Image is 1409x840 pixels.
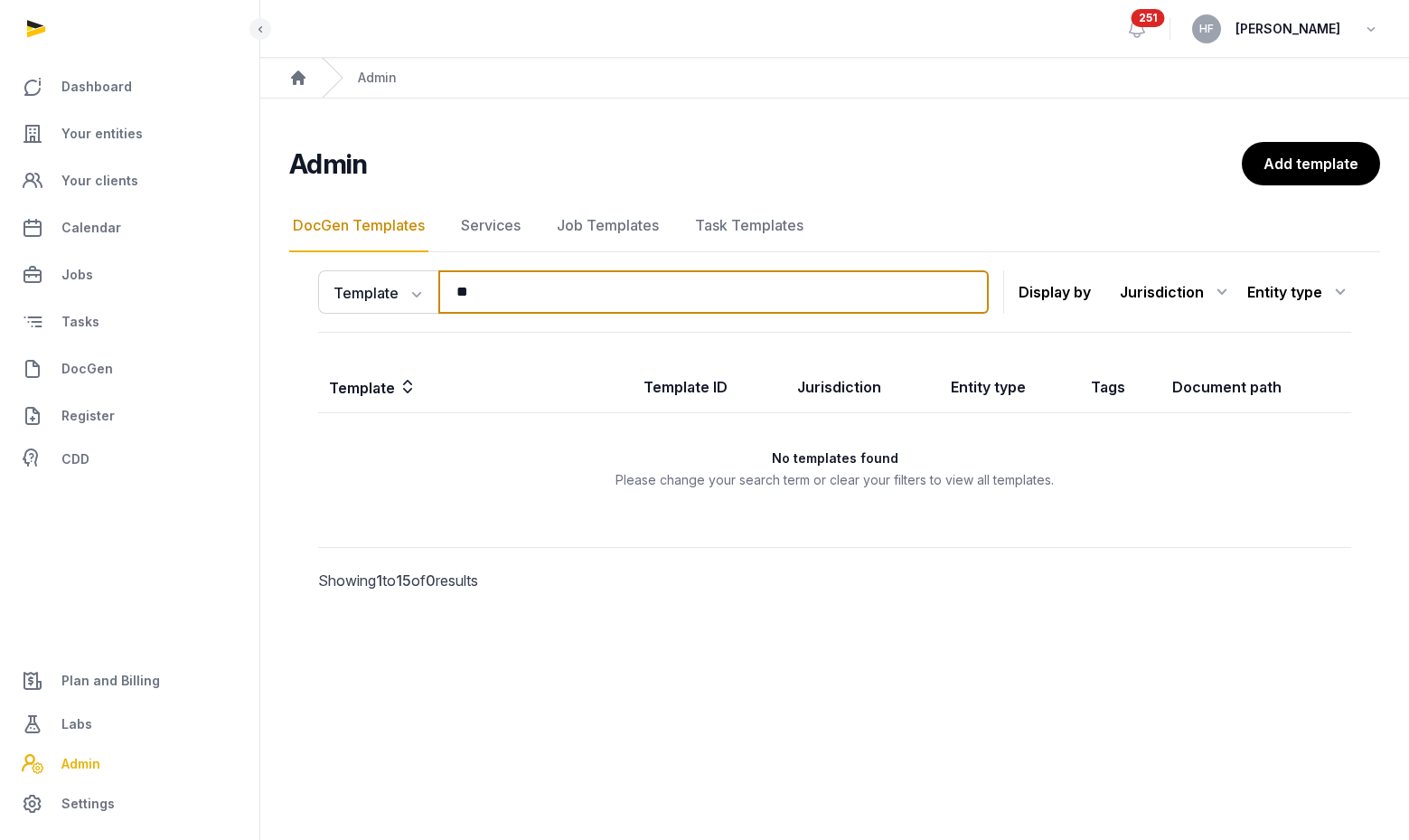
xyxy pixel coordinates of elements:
p: Display by [1019,278,1091,307]
a: Dashboard [14,65,245,109]
h3: No templates found [319,449,1350,467]
span: Labs [61,713,92,735]
th: Tags [1080,362,1161,413]
a: CDD [14,441,245,477]
a: Tasks [14,300,245,344]
span: CDD [61,448,89,470]
span: [PERSON_NAME] [1235,18,1340,40]
a: Add template [1242,142,1380,185]
th: Template ID [633,362,786,413]
span: Jobs [61,264,93,286]
a: Task Templates [691,200,807,252]
th: Jurisdiction [786,362,940,413]
div: Entity type [1247,278,1351,307]
a: Calendar [14,206,245,250]
th: Template [318,362,633,413]
nav: Breadcrumb [260,58,1409,99]
div: Admin [358,69,397,87]
a: Your clients [14,159,245,203]
span: Settings [61,793,115,815]
a: Job Templates [553,200,662,252]
nav: Tabs [289,200,1380,252]
a: Settings [14,782,245,826]
span: 15 [396,571,411,590]
span: Admin [61,753,100,775]
th: Document path [1161,362,1351,413]
a: Labs [14,703,245,746]
span: Plan and Billing [61,670,160,692]
a: Your entities [14,112,245,156]
a: Register [14,394,245,438]
a: Plan and Billing [14,659,245,703]
a: DocGen [14,347,245,391]
span: Dashboard [61,76,132,98]
span: Register [61,405,115,427]
p: Please change your search term or clear your filters to view all templates. [319,471,1350,489]
span: 1 [376,571,382,590]
span: HF [1199,24,1214,34]
button: HF [1192,14,1221,43]
a: Admin [14,746,245,782]
a: DocGen Templates [289,200,428,252]
a: Services [457,200,524,252]
div: Jurisdiction [1120,278,1233,307]
p: Showing to of results [318,548,555,613]
button: Template [318,270,438,314]
span: 0 [426,571,436,590]
span: Tasks [61,311,99,333]
th: Entity type [940,362,1080,413]
span: 251 [1132,9,1165,27]
h2: Admin [289,147,1242,180]
span: Calendar [61,217,121,239]
span: Your entities [61,123,143,145]
a: Jobs [14,253,245,297]
span: Your clients [61,170,138,192]
span: DocGen [61,358,113,380]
